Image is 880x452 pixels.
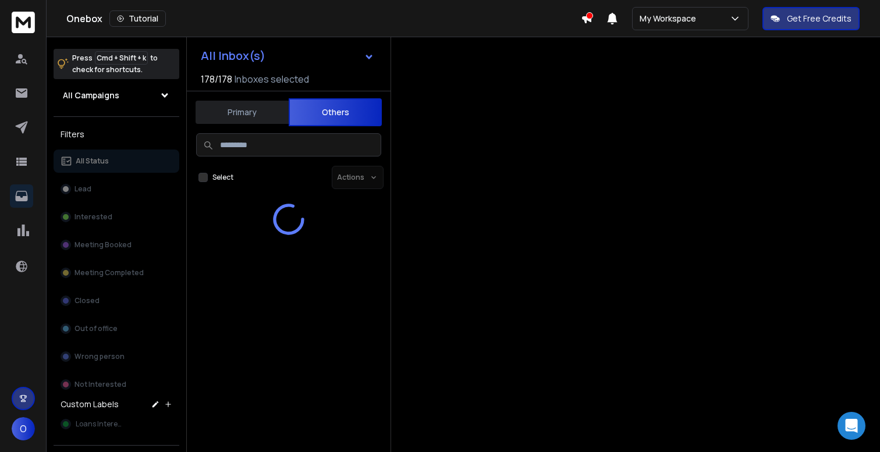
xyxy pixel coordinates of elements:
[12,417,35,440] button: O
[201,50,265,62] h1: All Inbox(s)
[787,13,851,24] p: Get Free Credits
[235,72,309,86] h3: Inboxes selected
[212,173,233,182] label: Select
[109,10,166,27] button: Tutorial
[191,44,384,67] button: All Inbox(s)
[63,90,119,101] h1: All Campaigns
[61,398,119,410] h3: Custom Labels
[95,51,148,65] span: Cmd + Shift + k
[289,98,382,126] button: Others
[640,13,701,24] p: My Workspace
[54,84,179,107] button: All Campaigns
[762,7,860,30] button: Get Free Credits
[54,126,179,143] h3: Filters
[196,99,289,125] button: Primary
[838,412,865,440] div: Open Intercom Messenger
[72,52,158,76] p: Press to check for shortcuts.
[66,10,581,27] div: Onebox
[201,72,232,86] span: 178 / 178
